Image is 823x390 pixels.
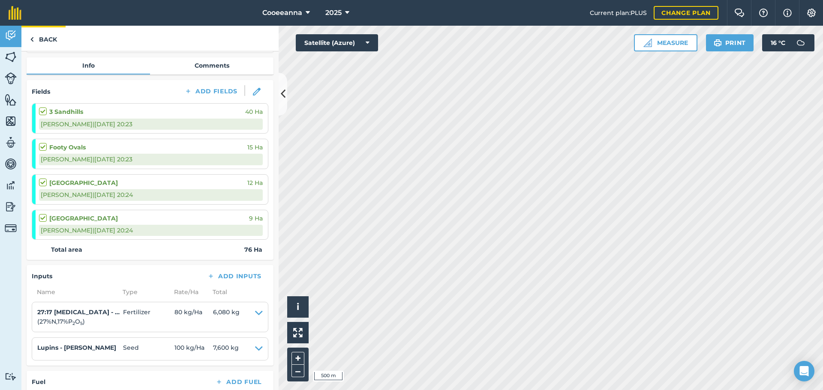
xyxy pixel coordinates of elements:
img: svg+xml;base64,PHN2ZyB4bWxucz0iaHR0cDovL3d3dy53My5vcmcvMjAwMC9zdmciIHdpZHRoPSI1NiIgaGVpZ2h0PSI2MC... [5,93,17,106]
h4: Lupins - [PERSON_NAME] [37,343,123,352]
div: Open Intercom Messenger [794,361,814,381]
a: Info [27,57,150,74]
span: 100 kg / Ha [174,343,213,355]
span: 80 kg / Ha [174,307,213,327]
span: Current plan : PLUS [590,8,647,18]
span: Cooeeanna [262,8,302,18]
summary: 27:17 [MEDICAL_DATA] - MAP(27%N,17%P2O5)Fertilizer80 kg/Ha6,080 kg [37,307,263,327]
img: Two speech bubbles overlapping with the left bubble in the forefront [734,9,745,17]
span: 2025 [325,8,342,18]
sub: 2 [72,321,75,326]
span: Seed [123,343,174,355]
img: A cog icon [806,9,817,17]
a: Change plan [654,6,718,20]
h4: 27:17 [MEDICAL_DATA] - MAP [37,307,123,317]
img: Four arrows, one pointing top left, one top right, one bottom right and the last bottom left [293,328,303,337]
img: svg+xml;base64,PD94bWwgdmVyc2lvbj0iMS4wIiBlbmNvZGluZz0idXRmLTgiPz4KPCEtLSBHZW5lcmF0b3I6IEFkb2JlIE... [5,200,17,213]
span: Total [207,287,227,297]
button: – [291,365,304,377]
img: svg+xml;base64,PHN2ZyB4bWxucz0iaHR0cDovL3d3dy53My5vcmcvMjAwMC9zdmciIHdpZHRoPSI1NiIgaGVpZ2h0PSI2MC... [5,51,17,63]
sub: 5 [80,321,83,326]
img: fieldmargin Logo [9,6,21,20]
div: [PERSON_NAME] | [DATE] 20:24 [39,225,263,236]
span: Rate/ Ha [169,287,207,297]
img: A question mark icon [758,9,769,17]
span: 7,600 kg [213,343,239,355]
span: 16 ° C [771,34,785,51]
span: Type [117,287,169,297]
img: svg+xml;base64,PHN2ZyB4bWxucz0iaHR0cDovL3d3dy53My5vcmcvMjAwMC9zdmciIHdpZHRoPSI5IiBoZWlnaHQ9IjI0Ii... [30,34,34,45]
div: [PERSON_NAME] | [DATE] 20:24 [39,189,263,200]
strong: Total area [51,245,82,254]
button: Satellite (Azure) [296,34,378,51]
h4: Fields [32,87,50,96]
button: Print [706,34,754,51]
div: [PERSON_NAME] | [DATE] 20:23 [39,154,263,165]
img: Ruler icon [643,39,652,47]
a: Back [21,26,66,51]
img: svg+xml;base64,PHN2ZyB4bWxucz0iaHR0cDovL3d3dy53My5vcmcvMjAwMC9zdmciIHdpZHRoPSI1NiIgaGVpZ2h0PSI2MC... [5,115,17,128]
strong: 3 Sandhills [49,107,83,116]
summary: Lupins - [PERSON_NAME]Seed100 kg/Ha7,600 kg [37,343,263,355]
p: ( 27 % N , 17 % P O ) [37,317,123,326]
strong: Footy Ovals [49,143,86,152]
img: svg+xml;base64,PHN2ZyB4bWxucz0iaHR0cDovL3d3dy53My5vcmcvMjAwMC9zdmciIHdpZHRoPSIxOSIgaGVpZ2h0PSIyNC... [714,38,722,48]
img: svg+xml;base64,PHN2ZyB4bWxucz0iaHR0cDovL3d3dy53My5vcmcvMjAwMC9zdmciIHdpZHRoPSIxNyIgaGVpZ2h0PSIxNy... [783,8,792,18]
img: svg+xml;base64,PHN2ZyB3aWR0aD0iMTgiIGhlaWdodD0iMTgiIHZpZXdCb3g9IjAgMCAxOCAxOCIgZmlsbD0ibm9uZSIgeG... [253,88,261,95]
a: Comments [150,57,273,74]
strong: [GEOGRAPHIC_DATA] [49,178,118,188]
img: svg+xml;base64,PD94bWwgdmVyc2lvbj0iMS4wIiBlbmNvZGluZz0idXRmLTgiPz4KPCEtLSBHZW5lcmF0b3I6IEFkb2JlIE... [5,29,17,42]
button: Add Inputs [200,270,268,282]
strong: [GEOGRAPHIC_DATA] [49,214,118,223]
img: svg+xml;base64,PD94bWwgdmVyc2lvbj0iMS4wIiBlbmNvZGluZz0idXRmLTgiPz4KPCEtLSBHZW5lcmF0b3I6IEFkb2JlIE... [5,72,17,84]
img: svg+xml;base64,PD94bWwgdmVyc2lvbj0iMS4wIiBlbmNvZGluZz0idXRmLTgiPz4KPCEtLSBHZW5lcmF0b3I6IEFkb2JlIE... [792,34,809,51]
button: i [287,296,309,318]
h4: Fuel [32,377,45,387]
span: Name [32,287,117,297]
span: Fertilizer [123,307,174,327]
span: i [297,301,299,312]
img: svg+xml;base64,PD94bWwgdmVyc2lvbj0iMS4wIiBlbmNvZGluZz0idXRmLTgiPz4KPCEtLSBHZW5lcmF0b3I6IEFkb2JlIE... [5,158,17,170]
div: [PERSON_NAME] | [DATE] 20:23 [39,119,263,130]
span: 40 Ha [245,107,263,116]
img: svg+xml;base64,PD94bWwgdmVyc2lvbj0iMS4wIiBlbmNvZGluZz0idXRmLTgiPz4KPCEtLSBHZW5lcmF0b3I6IEFkb2JlIE... [5,372,17,381]
h4: Inputs [32,271,52,281]
button: + [291,352,304,365]
button: 16 °C [762,34,814,51]
span: 6,080 kg [213,307,240,327]
span: 9 Ha [249,214,263,223]
img: svg+xml;base64,PD94bWwgdmVyc2lvbj0iMS4wIiBlbmNvZGluZz0idXRmLTgiPz4KPCEtLSBHZW5lcmF0b3I6IEFkb2JlIE... [5,222,17,234]
img: svg+xml;base64,PD94bWwgdmVyc2lvbj0iMS4wIiBlbmNvZGluZz0idXRmLTgiPz4KPCEtLSBHZW5lcmF0b3I6IEFkb2JlIE... [5,136,17,149]
strong: 76 Ha [244,245,262,254]
span: 15 Ha [247,143,263,152]
span: 12 Ha [247,178,263,188]
button: Add Fields [177,85,244,97]
img: svg+xml;base64,PD94bWwgdmVyc2lvbj0iMS4wIiBlbmNvZGluZz0idXRmLTgiPz4KPCEtLSBHZW5lcmF0b3I6IEFkb2JlIE... [5,179,17,192]
button: Add Fuel [208,376,268,388]
button: Measure [634,34,697,51]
